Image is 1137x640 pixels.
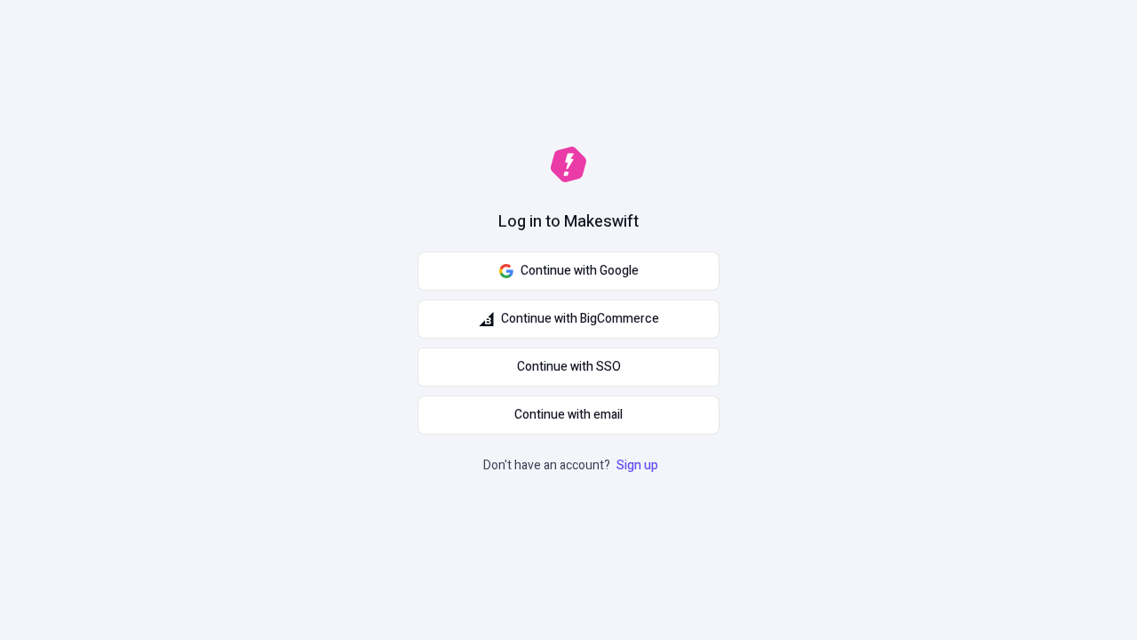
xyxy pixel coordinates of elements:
a: Sign up [613,456,662,475]
span: Continue with email [514,405,623,425]
a: Continue with SSO [417,348,720,387]
span: Continue with Google [521,261,639,281]
button: Continue with email [417,396,720,435]
span: Continue with BigCommerce [501,309,659,329]
button: Continue with BigCommerce [417,300,720,339]
p: Don't have an account? [483,456,662,476]
button: Continue with Google [417,252,720,291]
h1: Log in to Makeswift [498,211,639,234]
